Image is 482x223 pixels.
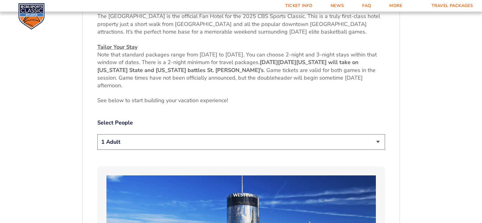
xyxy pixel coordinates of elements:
[97,97,385,104] p: See below to start building your vacation e
[97,67,376,89] span: . Game tickets are valid for both games in the session. Game times have not been officially annou...
[97,13,380,35] span: The [GEOGRAPHIC_DATA] is the official Fan Hotel for the 2025 CBS Sports Classic. This is a truly ...
[203,97,228,104] span: xperience!
[97,59,359,74] strong: [US_STATE] will take on [US_STATE] State and [US_STATE] battles St. [PERSON_NAME]’s
[97,51,377,66] span: Note that standard packages range from [DATE] to [DATE]. You can choose 2-night and 3-night stays...
[97,119,385,127] label: Select People
[18,3,45,30] img: CBS Sports Classic
[97,43,137,51] u: Tailor Your Stay
[260,59,296,66] strong: [DATE][DATE]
